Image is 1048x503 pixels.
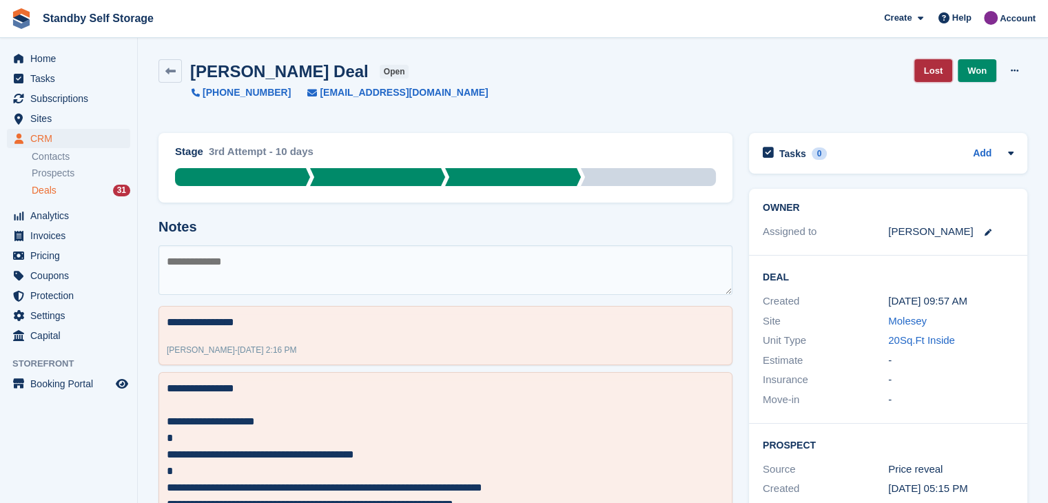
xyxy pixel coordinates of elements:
[763,481,888,497] div: Created
[984,11,998,25] img: Sue Ford
[30,226,113,245] span: Invoices
[7,326,130,345] a: menu
[884,11,912,25] span: Create
[11,8,32,29] img: stora-icon-8386f47178a22dfd0bd8f6a31ec36ba5ce8667c1dd55bd0f319d3a0aa187defe.svg
[175,144,203,160] div: Stage
[763,333,888,349] div: Unit Type
[320,85,488,100] span: [EMAIL_ADDRESS][DOMAIN_NAME]
[32,166,130,181] a: Prospects
[7,129,130,148] a: menu
[812,147,828,160] div: 0
[779,147,806,160] h2: Tasks
[37,7,159,30] a: Standby Self Storage
[888,294,1014,309] div: [DATE] 09:57 AM
[7,374,130,393] a: menu
[190,62,369,81] h2: [PERSON_NAME] Deal
[291,85,488,100] a: [EMAIL_ADDRESS][DOMAIN_NAME]
[888,462,1014,478] div: Price reveal
[30,326,113,345] span: Capital
[30,286,113,305] span: Protection
[203,85,291,100] span: [PHONE_NUMBER]
[763,203,1014,214] h2: Owner
[763,294,888,309] div: Created
[32,184,56,197] span: Deals
[113,185,130,196] div: 31
[30,129,113,148] span: CRM
[888,334,955,346] a: 20Sq.Ft Inside
[763,392,888,408] div: Move-in
[7,109,130,128] a: menu
[114,376,130,392] a: Preview store
[30,49,113,68] span: Home
[30,266,113,285] span: Coupons
[888,353,1014,369] div: -
[763,372,888,388] div: Insurance
[763,269,1014,283] h2: Deal
[192,85,291,100] a: [PHONE_NUMBER]
[7,286,130,305] a: menu
[7,226,130,245] a: menu
[888,224,973,240] div: [PERSON_NAME]
[958,59,996,82] a: Won
[12,357,137,371] span: Storefront
[158,219,732,235] h2: Notes
[167,344,297,356] div: -
[763,314,888,329] div: Site
[763,438,1014,451] h2: Prospect
[1000,12,1036,25] span: Account
[914,59,952,82] a: Lost
[30,89,113,108] span: Subscriptions
[7,206,130,225] a: menu
[30,206,113,225] span: Analytics
[30,306,113,325] span: Settings
[7,49,130,68] a: menu
[888,481,1014,497] div: [DATE] 05:15 PM
[7,306,130,325] a: menu
[973,146,992,162] a: Add
[7,69,130,88] a: menu
[30,69,113,88] span: Tasks
[888,315,927,327] a: Molesey
[888,372,1014,388] div: -
[32,167,74,180] span: Prospects
[30,374,113,393] span: Booking Portal
[763,224,888,240] div: Assigned to
[30,246,113,265] span: Pricing
[32,150,130,163] a: Contacts
[238,345,297,355] span: [DATE] 2:16 PM
[7,266,130,285] a: menu
[888,392,1014,408] div: -
[32,183,130,198] a: Deals 31
[763,353,888,369] div: Estimate
[380,65,409,79] span: open
[167,345,235,355] span: [PERSON_NAME]
[7,89,130,108] a: menu
[7,246,130,265] a: menu
[209,144,314,168] div: 3rd Attempt - 10 days
[30,109,113,128] span: Sites
[952,11,972,25] span: Help
[763,462,888,478] div: Source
